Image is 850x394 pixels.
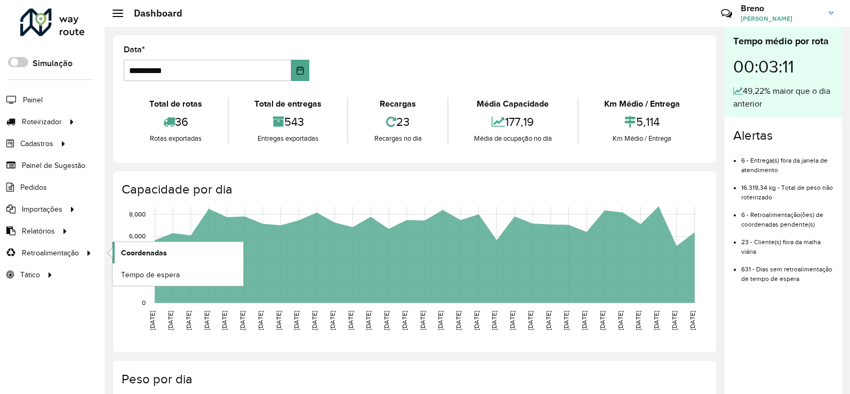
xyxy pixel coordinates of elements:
[22,204,62,215] span: Importações
[329,311,336,330] text: [DATE]
[527,311,534,330] text: [DATE]
[129,211,146,218] text: 8,000
[401,311,408,330] text: [DATE]
[126,98,225,110] div: Total de rotas
[257,311,264,330] text: [DATE]
[231,133,344,144] div: Entregas exportadas
[351,110,444,133] div: 23
[149,311,156,330] text: [DATE]
[311,311,318,330] text: [DATE]
[635,311,641,330] text: [DATE]
[129,233,146,240] text: 6,000
[451,110,575,133] div: 177,19
[239,311,246,330] text: [DATE]
[455,311,462,330] text: [DATE]
[126,110,225,133] div: 36
[20,269,40,280] span: Tático
[113,264,243,285] a: Tempo de espera
[741,229,833,256] li: 23 - Cliente(s) fora da malha viária
[509,311,516,330] text: [DATE]
[741,14,821,23] span: [PERSON_NAME]
[617,311,624,330] text: [DATE]
[167,311,174,330] text: [DATE]
[22,247,79,259] span: Retroalimentação
[383,311,390,330] text: [DATE]
[20,138,53,149] span: Cadastros
[124,43,145,56] label: Data
[563,311,570,330] text: [DATE]
[22,116,62,127] span: Roteirizador
[491,311,498,330] text: [DATE]
[22,226,55,237] span: Relatórios
[365,311,372,330] text: [DATE]
[733,34,833,49] div: Tempo médio por rota
[121,247,167,259] span: Coordenadas
[121,269,180,280] span: Tempo de espera
[733,49,833,85] div: 00:03:11
[581,311,588,330] text: [DATE]
[203,311,210,330] text: [DATE]
[275,311,282,330] text: [DATE]
[581,98,703,110] div: Km Médio / Entrega
[231,98,344,110] div: Total de entregas
[715,2,738,25] a: Contato Rápido
[671,311,678,330] text: [DATE]
[741,202,833,229] li: 6 - Retroalimentação(ões) de coordenadas pendente(s)
[23,94,43,106] span: Painel
[33,57,73,70] label: Simulação
[291,60,309,81] button: Choose Date
[473,311,480,330] text: [DATE]
[221,311,228,330] text: [DATE]
[22,160,85,171] span: Painel de Sugestão
[599,311,606,330] text: [DATE]
[741,3,821,13] h3: Breno
[20,182,47,193] span: Pedidos
[185,311,192,330] text: [DATE]
[581,110,703,133] div: 5,114
[231,110,344,133] div: 543
[123,7,182,19] h2: Dashboard
[113,242,243,263] a: Coordenadas
[451,133,575,144] div: Média de ocupação no dia
[741,148,833,175] li: 6 - Entrega(s) fora da janela de atendimento
[741,175,833,202] li: 16.319,34 kg - Total de peso não roteirizado
[351,133,444,144] div: Recargas no dia
[293,311,300,330] text: [DATE]
[351,98,444,110] div: Recargas
[419,311,426,330] text: [DATE]
[689,311,696,330] text: [DATE]
[653,311,660,330] text: [DATE]
[126,133,225,144] div: Rotas exportadas
[451,98,575,110] div: Média Capacidade
[122,182,705,197] h4: Capacidade por dia
[733,128,833,143] h4: Alertas
[545,311,552,330] text: [DATE]
[142,299,146,306] text: 0
[733,85,833,110] div: 49,22% maior que o dia anterior
[122,372,705,387] h4: Peso por dia
[347,311,354,330] text: [DATE]
[437,311,444,330] text: [DATE]
[581,133,703,144] div: Km Médio / Entrega
[741,256,833,284] li: 631 - Dias sem retroalimentação de tempo de espera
